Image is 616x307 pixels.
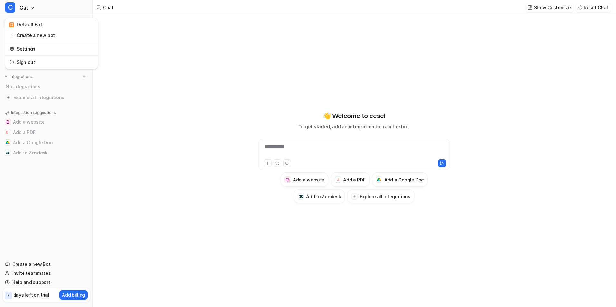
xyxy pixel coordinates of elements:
a: Sign out [7,57,96,68]
a: Settings [7,43,96,54]
img: reset [10,59,14,66]
span: C [5,2,15,13]
span: D [9,22,14,27]
div: CCat [5,18,98,69]
img: reset [10,32,14,39]
img: reset [10,45,14,52]
span: Cat [19,3,28,12]
a: Create a new bot [7,30,96,41]
div: Default Bot [9,21,42,28]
